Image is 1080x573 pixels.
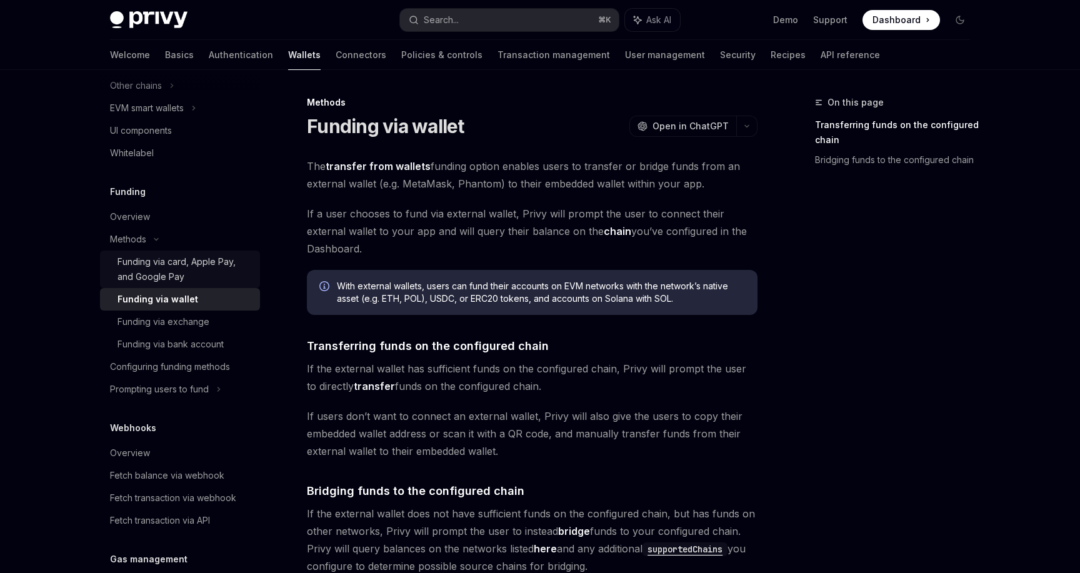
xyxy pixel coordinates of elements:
[307,482,524,499] span: Bridging funds to the configured chain
[100,442,260,464] a: Overview
[117,314,209,329] div: Funding via exchange
[625,9,680,31] button: Ask AI
[326,160,431,172] strong: transfer from wallets
[424,12,459,27] div: Search...
[110,146,154,161] div: Whitelabel
[773,14,798,26] a: Demo
[646,14,671,26] span: Ask AI
[598,15,611,25] span: ⌘ K
[307,407,757,460] span: If users don’t want to connect an external wallet, Privy will also give the users to copy their e...
[629,116,736,137] button: Open in ChatGPT
[604,225,631,238] a: chain
[110,101,184,116] div: EVM smart wallets
[307,205,757,257] span: If a user chooses to fund via external wallet, Privy will prompt the user to connect their extern...
[100,288,260,311] a: Funding via wallet
[307,96,757,109] div: Methods
[100,487,260,509] a: Fetch transaction via webhook
[100,464,260,487] a: Fetch balance via webhook
[110,209,150,224] div: Overview
[110,40,150,70] a: Welcome
[872,14,921,26] span: Dashboard
[862,10,940,30] a: Dashboard
[401,40,482,70] a: Policies & controls
[110,552,187,567] h5: Gas management
[110,491,236,506] div: Fetch transaction via webhook
[110,446,150,461] div: Overview
[110,184,146,199] h5: Funding
[307,360,757,395] span: If the external wallet has sufficient funds on the configured chain, Privy will prompt the user t...
[100,142,260,164] a: Whitelabel
[110,232,146,247] div: Methods
[110,421,156,436] h5: Webhooks
[209,40,273,70] a: Authentication
[307,157,757,192] span: The funding option enables users to transfer or bridge funds from an external wallet (e.g. MetaMa...
[117,337,224,352] div: Funding via bank account
[100,311,260,333] a: Funding via exchange
[558,525,590,537] strong: bridge
[110,123,172,138] div: UI components
[354,380,395,392] strong: transfer
[319,281,332,294] svg: Info
[110,513,210,528] div: Fetch transaction via API
[117,292,198,307] div: Funding via wallet
[307,337,549,354] span: Transferring funds on the configured chain
[100,206,260,228] a: Overview
[815,150,980,170] a: Bridging funds to the configured chain
[110,359,230,374] div: Configuring funding methods
[642,542,727,555] a: supportedChains
[652,120,729,132] span: Open in ChatGPT
[336,40,386,70] a: Connectors
[100,333,260,356] a: Funding via bank account
[815,115,980,150] a: Transferring funds on the configured chain
[307,115,464,137] h1: Funding via wallet
[827,95,884,110] span: On this page
[100,356,260,378] a: Configuring funding methods
[400,9,619,31] button: Search...⌘K
[534,542,557,556] a: here
[625,40,705,70] a: User management
[110,11,187,29] img: dark logo
[821,40,880,70] a: API reference
[110,468,224,483] div: Fetch balance via webhook
[100,509,260,532] a: Fetch transaction via API
[288,40,321,70] a: Wallets
[642,542,727,556] code: supportedChains
[497,40,610,70] a: Transaction management
[771,40,806,70] a: Recipes
[337,280,745,305] span: With external wallets, users can fund their accounts on EVM networks with the network’s native as...
[117,254,252,284] div: Funding via card, Apple Pay, and Google Pay
[720,40,756,70] a: Security
[950,10,970,30] button: Toggle dark mode
[165,40,194,70] a: Basics
[100,251,260,288] a: Funding via card, Apple Pay, and Google Pay
[100,119,260,142] a: UI components
[813,14,847,26] a: Support
[110,382,209,397] div: Prompting users to fund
